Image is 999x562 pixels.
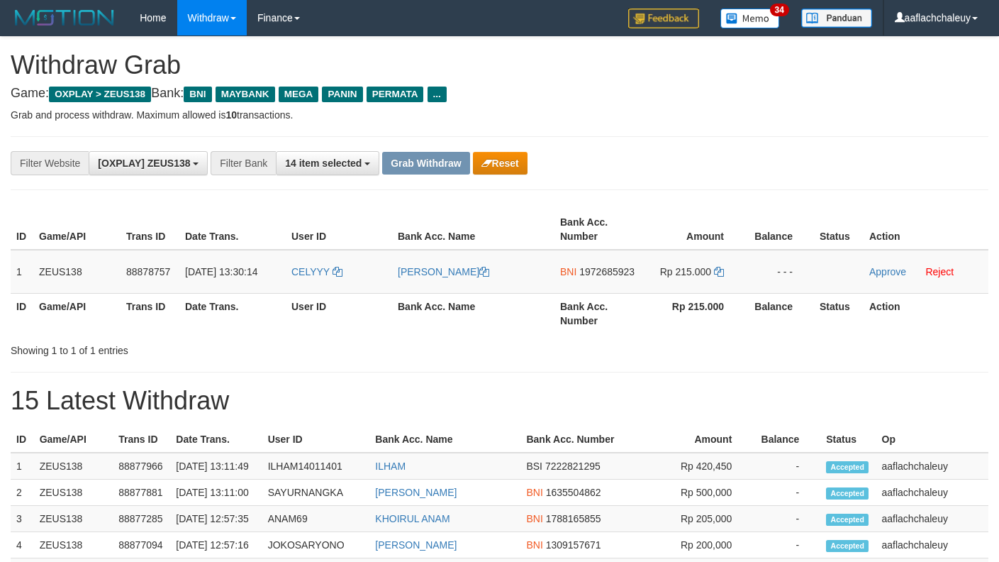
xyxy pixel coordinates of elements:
[170,453,262,480] td: [DATE] 13:11:49
[375,539,457,551] a: [PERSON_NAME]
[546,539,601,551] span: Copy 1309157671 to clipboard
[11,209,33,250] th: ID
[520,426,657,453] th: Bank Acc. Number
[398,266,489,277] a: [PERSON_NAME]
[753,426,820,453] th: Balance
[382,152,469,175] button: Grab Withdraw
[170,480,262,506] td: [DATE] 13:11:00
[33,209,121,250] th: Game/API
[291,266,342,277] a: CELYYY
[11,506,34,532] td: 3
[826,461,869,473] span: Accepted
[657,426,753,453] th: Amount
[642,293,745,334] th: Rp 215.000
[826,540,869,552] span: Accepted
[526,487,542,498] span: BNI
[642,209,745,250] th: Amount
[11,151,89,175] div: Filter Website
[876,426,988,453] th: Op
[428,87,447,102] span: ...
[262,480,370,506] td: SAYURNANGKA
[279,87,319,102] span: MEGA
[876,480,988,506] td: aaflachchaleuy
[526,461,542,472] span: BSI
[121,293,179,334] th: Trans ID
[113,532,170,558] td: 88877094
[34,453,113,480] td: ZEUS138
[11,426,34,453] th: ID
[720,9,780,28] img: Button%20Memo.svg
[262,506,370,532] td: ANAM69
[291,266,330,277] span: CELYYY
[392,209,554,250] th: Bank Acc. Name
[170,426,262,453] th: Date Trans.
[98,158,190,169] span: [OXPLAY] ZEUS138
[34,532,113,558] td: ZEUS138
[753,453,820,480] td: -
[375,513,450,524] a: KHOIRUL ANAM
[34,506,113,532] td: ZEUS138
[113,453,170,480] td: 88877966
[89,151,208,175] button: [OXPLAY] ZEUS138
[864,293,988,334] th: Action
[753,480,820,506] td: -
[925,266,954,277] a: Reject
[869,266,906,277] a: Approve
[184,87,211,102] span: BNI
[225,109,237,121] strong: 10
[660,266,711,277] span: Rp 215.000
[864,209,988,250] th: Action
[770,4,789,16] span: 34
[113,506,170,532] td: 88877285
[11,480,34,506] td: 2
[126,266,170,277] span: 88878757
[526,539,542,551] span: BNI
[657,480,753,506] td: Rp 500,000
[554,209,642,250] th: Bank Acc. Number
[34,480,113,506] td: ZEUS138
[11,51,988,79] h1: Withdraw Grab
[11,250,33,294] td: 1
[262,453,370,480] td: ILHAM14011401
[745,209,814,250] th: Balance
[876,453,988,480] td: aaflachchaleuy
[113,426,170,453] th: Trans ID
[170,532,262,558] td: [DATE] 12:57:16
[745,293,814,334] th: Balance
[546,487,601,498] span: Copy 1635504862 to clipboard
[657,532,753,558] td: Rp 200,000
[11,338,406,358] div: Showing 1 to 1 of 1 entries
[545,461,601,472] span: Copy 7222821295 to clipboard
[745,250,814,294] td: - - -
[170,506,262,532] td: [DATE] 12:57:35
[49,87,151,102] span: OXPLAY > ZEUS138
[179,293,286,334] th: Date Trans.
[322,87,362,102] span: PANIN
[286,293,392,334] th: User ID
[211,151,276,175] div: Filter Bank
[628,9,699,28] img: Feedback.jpg
[814,293,864,334] th: Status
[286,209,392,250] th: User ID
[657,453,753,480] td: Rp 420,450
[579,266,635,277] span: Copy 1972685923 to clipboard
[33,293,121,334] th: Game/API
[546,513,601,524] span: Copy 1788165855 to clipboard
[375,461,406,472] a: ILHAM
[801,9,872,28] img: panduan.png
[375,487,457,498] a: [PERSON_NAME]
[34,426,113,453] th: Game/API
[367,87,424,102] span: PERMATA
[826,514,869,526] span: Accepted
[262,532,370,558] td: JOKOSARYONO
[185,266,257,277] span: [DATE] 13:30:14
[876,532,988,558] td: aaflachchaleuy
[262,426,370,453] th: User ID
[11,293,33,334] th: ID
[554,293,642,334] th: Bank Acc. Number
[285,158,362,169] span: 14 item selected
[392,293,554,334] th: Bank Acc. Name
[216,87,275,102] span: MAYBANK
[526,513,542,524] span: BNI
[820,426,876,453] th: Status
